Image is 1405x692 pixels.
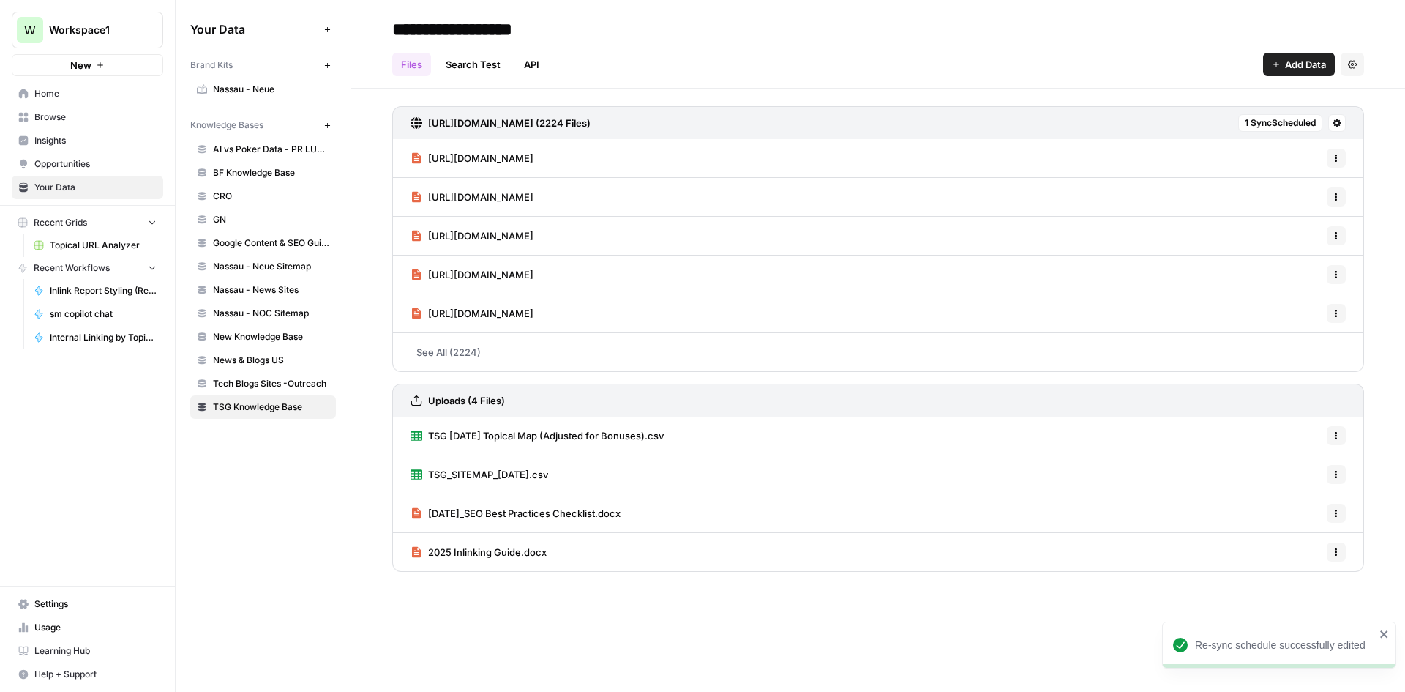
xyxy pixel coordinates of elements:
span: Brand Kits [190,59,233,72]
button: Recent Grids [12,212,163,234]
a: [URL][DOMAIN_NAME] [411,217,533,255]
span: Workspace1 [49,23,138,37]
span: Knowledge Bases [190,119,263,132]
span: Browse [34,111,157,124]
a: TSG [DATE] Topical Map (Adjusted for Bonuses).csv [411,417,664,455]
button: Workspace: Workspace1 [12,12,163,48]
span: AI vs Poker Data - PR LUSPS [213,143,329,156]
span: [DATE]_SEO Best Practices Checklist.docx [428,506,621,521]
a: [URL][DOMAIN_NAME] [411,294,533,332]
button: Add Data [1263,53,1335,76]
span: Add Data [1285,57,1326,72]
a: sm copilot chat [27,302,163,326]
a: [URL][DOMAIN_NAME] [411,256,533,294]
a: Nassau - Neue Sitemap [190,255,336,278]
span: TSG Knowledge Base [213,401,329,414]
span: Nassau - News Sites [213,283,329,297]
span: Inlink Report Styling (Reformat JSON to HTML) [50,284,157,297]
a: Home [12,82,163,105]
span: Home [34,87,157,100]
span: Recent Grids [34,216,87,229]
span: GN [213,213,329,226]
a: Your Data [12,176,163,199]
a: Nassau - News Sites [190,278,336,302]
a: API [515,53,548,76]
span: Internal Linking by Topic (JSON output) [50,331,157,344]
a: GN [190,208,336,231]
a: Search Test [437,53,509,76]
a: [URL][DOMAIN_NAME] [411,178,533,216]
a: TSG_SITEMAP_[DATE].csv [411,455,548,494]
span: TSG [DATE] Topical Map (Adjusted for Bonuses).csv [428,428,664,443]
span: Settings [34,598,157,611]
span: Usage [34,621,157,634]
a: Files [392,53,431,76]
span: W [24,21,36,39]
a: New Knowledge Base [190,325,336,349]
a: Opportunities [12,152,163,176]
a: Settings [12,592,163,616]
span: TSG_SITEMAP_[DATE].csv [428,467,548,482]
span: [URL][DOMAIN_NAME] [428,151,533,165]
div: Re-sync schedule successfully edited [1195,638,1375,652]
a: CRO [190,185,336,208]
span: Tech Blogs Sites -Outreach [213,377,329,390]
span: Nassau - Neue [213,83,329,96]
span: [URL][DOMAIN_NAME] [428,267,533,282]
a: Inlink Report Styling (Reformat JSON to HTML) [27,279,163,302]
a: Tech Blogs Sites -Outreach [190,372,336,395]
span: Topical URL Analyzer [50,239,157,252]
span: 1 Sync Scheduled [1245,116,1316,130]
a: TSG Knowledge Base [190,395,336,419]
span: New Knowledge Base [213,330,329,343]
a: [URL][DOMAIN_NAME] [411,139,533,177]
span: New [70,58,91,72]
button: Recent Workflows [12,257,163,279]
span: Learning Hub [34,644,157,658]
a: Usage [12,616,163,639]
span: 2025 Inlinking Guide.docx [428,545,547,559]
span: Your Data [190,21,318,38]
a: News & Blogs US [190,349,336,372]
span: [URL][DOMAIN_NAME] [428,190,533,204]
button: Help + Support [12,663,163,686]
span: Opportunities [34,157,157,171]
a: Browse [12,105,163,129]
a: Internal Linking by Topic (JSON output) [27,326,163,349]
span: Help + Support [34,668,157,681]
span: Nassau - Neue Sitemap [213,260,329,273]
span: [URL][DOMAIN_NAME] [428,228,533,243]
a: Uploads (4 Files) [411,384,505,417]
a: Topical URL Analyzer [27,234,163,257]
button: close [1379,628,1390,640]
span: Nassau - NOC Sitemap [213,307,329,320]
span: sm copilot chat [50,308,157,321]
a: [DATE]_SEO Best Practices Checklist.docx [411,494,621,532]
span: BF Knowledge Base [213,166,329,179]
a: See All (2224) [392,333,1364,371]
span: News & Blogs US [213,354,329,367]
span: Recent Workflows [34,261,110,275]
a: Google Content & SEO Guidelines [190,231,336,255]
span: [URL][DOMAIN_NAME] [428,306,533,321]
h3: [URL][DOMAIN_NAME] (2224 Files) [428,116,591,130]
a: BF Knowledge Base [190,161,336,185]
a: 2025 Inlinking Guide.docx [411,533,547,571]
a: AI vs Poker Data - PR LUSPS [190,138,336,161]
a: Nassau - NOC Sitemap [190,302,336,325]
a: Learning Hub [12,639,163,663]
h3: Uploads (4 Files) [428,393,505,408]
span: Your Data [34,181,157,194]
a: Insights [12,129,163,152]
button: New [12,54,163,76]
a: Nassau - Neue [190,78,336,101]
button: 1 SyncScheduled [1238,114,1322,132]
span: Google Content & SEO Guidelines [213,237,329,250]
span: CRO [213,190,329,203]
span: Insights [34,134,157,147]
a: [URL][DOMAIN_NAME] (2224 Files) [411,107,591,139]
